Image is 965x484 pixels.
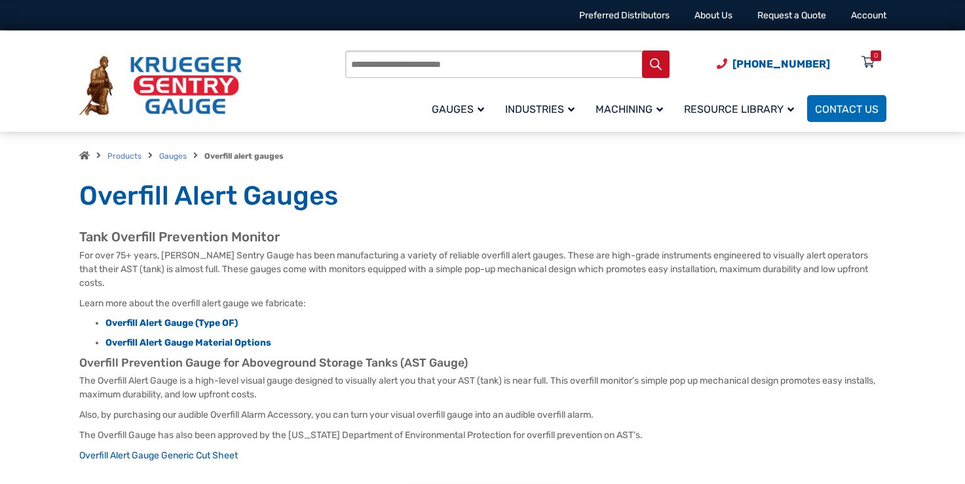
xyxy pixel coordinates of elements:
[757,10,826,21] a: Request a Quote
[694,10,732,21] a: About Us
[815,103,879,115] span: Contact Us
[79,374,886,401] p: The Overfill Alert Gauge is a high-level visual gauge designed to visually alert you that your AS...
[105,317,238,329] a: Overfill Alert Gauge (Type OF)
[851,10,886,21] a: Account
[588,93,676,124] a: Machining
[676,93,807,124] a: Resource Library
[79,249,886,290] p: For over 75+ years, [PERSON_NAME] Sentry Gauge has been manufacturing a variety of reliable overf...
[874,50,878,61] div: 0
[79,56,242,116] img: Krueger Sentry Gauge
[684,103,794,115] span: Resource Library
[79,356,886,371] h3: Overfill Prevention Gauge for Aboveground Storage Tanks (AST Gauge)
[79,229,886,245] h2: Tank Overfill Prevention Monitor
[79,450,238,461] a: Overfill Alert Gauge Generic Cut Sheet
[159,151,187,161] a: Gauges
[424,93,497,124] a: Gauges
[432,103,484,115] span: Gauges
[497,93,588,124] a: Industries
[79,408,886,422] p: Also, by purchasing our audible Overfill Alarm Accessory, you can turn your visual overfill gauge...
[107,151,142,161] a: Products
[596,103,663,115] span: Machining
[505,103,575,115] span: Industries
[79,428,886,442] p: The Overfill Gauge has also been approved by the [US_STATE] Department of Environmental Protectio...
[204,151,284,161] strong: Overfill alert gauges
[79,180,886,212] h1: Overfill Alert Gauges
[717,56,830,72] a: Phone Number (920) 434-8860
[732,58,830,70] span: [PHONE_NUMBER]
[579,10,670,21] a: Preferred Distributors
[79,296,886,310] p: Learn more about the overfill alert gauge we fabricate:
[807,95,886,122] a: Contact Us
[105,337,271,348] a: Overfill Alert Gauge Material Options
